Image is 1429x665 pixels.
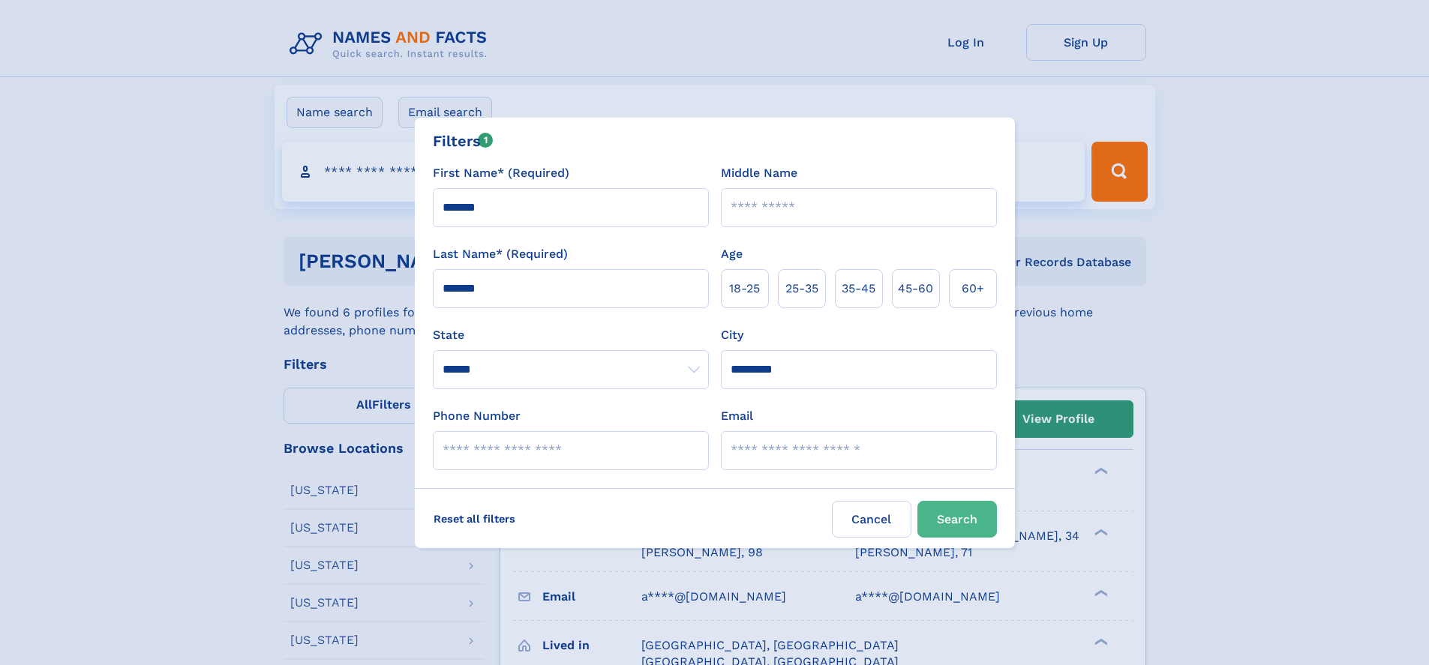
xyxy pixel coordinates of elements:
label: Email [721,407,753,425]
div: Filters [433,130,494,152]
span: 60+ [962,280,984,298]
label: Cancel [832,501,911,538]
button: Search [917,501,997,538]
span: 45‑60 [898,280,933,298]
label: State [433,326,709,344]
label: Last Name* (Required) [433,245,568,263]
label: Middle Name [721,164,797,182]
span: 25‑35 [785,280,818,298]
label: Age [721,245,743,263]
label: First Name* (Required) [433,164,569,182]
label: City [721,326,743,344]
span: 18‑25 [729,280,760,298]
span: 35‑45 [842,280,875,298]
label: Reset all filters [424,501,525,537]
label: Phone Number [433,407,521,425]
